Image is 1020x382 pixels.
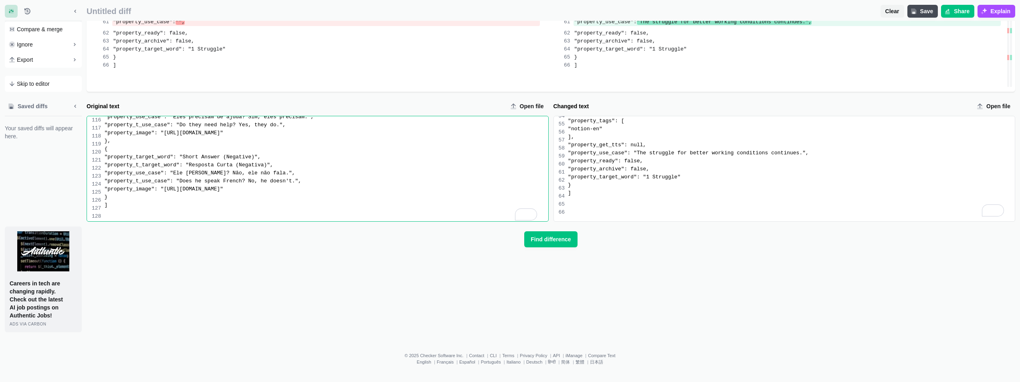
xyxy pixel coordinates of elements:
span: Share [952,7,971,15]
button: Save [907,5,938,18]
span: Export [17,56,33,64]
a: हिन्दी [548,360,555,364]
span: "property_target_word": "1 Struggle" [574,46,687,52]
button: Find difference [524,231,577,247]
div: "property_ready": false, [568,157,1015,165]
div: { [104,145,548,153]
div: "notion-en" [568,125,1015,133]
span: } [574,54,578,60]
img: undefined icon [17,231,69,271]
button: Export [6,53,81,67]
a: 简体 [561,360,570,364]
div: } [104,193,548,201]
span: "The struggle for better working conditions continues.", [637,19,812,25]
div: 62 [559,176,565,184]
span: "property_use_case": [574,19,637,25]
a: iManage [566,353,582,358]
button: History tab [21,5,34,18]
div: 124 [92,180,101,188]
div: } [568,181,1015,189]
div: "property_target_word": "1 Struggle" [568,173,1015,181]
a: CLI [490,353,497,358]
div: 57 [559,136,565,144]
a: Terms [502,353,514,358]
span: "", [176,19,185,25]
div: 54 [559,112,565,120]
span: } [113,54,116,60]
div: ] [568,189,1015,197]
li: © 2025 Checker Software Inc. [404,353,469,358]
div: }, [104,137,548,145]
div: 128 [92,212,101,220]
span: ] [574,62,578,68]
label: Changed text upload [974,100,1015,113]
button: Ignore [6,37,81,52]
div: "property_tags": [ [568,117,1015,125]
div: 117 [92,124,101,132]
div: "property_use_case": "Eles precisam de ajuda? Sim, eles precisam.", [104,113,548,121]
a: 繁體 [576,360,584,364]
a: Privacy Policy [520,353,547,358]
p: Careers in tech are changing rapidly. Check out the latest AI job postings on Authentic Jobs! [10,279,77,319]
div: 120 [92,148,101,156]
a: Contact [469,353,484,358]
span: ads via Carbon [10,322,46,326]
span: Find difference [529,235,572,243]
a: Français [437,360,454,364]
span: "property_target_word": "1 Struggle" [113,46,226,52]
div: "property_use_case": "Ele [PERSON_NAME]? Não, ele não fala.", [104,169,548,177]
a: Português [481,360,501,364]
div: "property_target_word": "Short Answer (Negative)", [104,153,548,161]
button: Compare & merge [6,22,81,36]
label: Original text [87,102,504,110]
span: "property_ready": false, [113,30,188,36]
div: 60 [559,160,565,168]
span: "property_archive": false, [113,38,194,44]
div: 55 [559,120,565,128]
span: "property_archive": false, [574,38,656,44]
span: Save [919,7,935,15]
div: "property_use_case": "The struggle for better working conditions continues.", [568,149,1015,157]
label: Original text upload [507,100,549,113]
span: Skip to editor [17,80,50,88]
button: Settings tab [5,5,18,18]
a: Deutsch [526,360,542,364]
button: Clear [881,5,904,18]
label: Changed text [553,102,971,110]
span: Ignore [17,40,33,49]
button: Explain [978,5,1015,18]
a: Italiano [507,360,521,364]
div: "property_get_tts": null, [568,141,1015,149]
div: 127 [92,204,101,212]
div: "property_t_target_word": "Resposta Curta (Negativa)", [104,161,548,169]
div: 123 [92,172,101,180]
span: Your saved diffs will appear here. [5,124,82,140]
a: API [553,353,560,358]
div: 66 [559,208,565,216]
div: 61 [559,168,565,176]
button: Share [941,5,974,18]
span: Open file [518,102,545,110]
div: 119 [92,140,101,148]
div: 63 [559,184,565,192]
span: "property_use_case": [113,19,176,25]
a: 日本語 [590,360,603,364]
span: Saved diffs [16,102,49,110]
div: 64 [559,192,565,200]
span: Compare & merge [17,25,63,33]
a: Español [459,360,475,364]
span: ] [113,62,116,68]
div: "property_archive": false, [568,165,1015,173]
button: Skip to editor [6,77,81,91]
span: Untitled diff [87,7,877,16]
div: "property_t_use_case": "Does he speak French? No, he doesn't.", [104,177,548,185]
div: ], [568,133,1015,141]
a: Compare Text [588,353,615,358]
div: "property_image": "[URL][DOMAIN_NAME]" [104,129,548,137]
span: "property_ready": false, [574,30,649,36]
span: Open file [985,102,1012,110]
div: 59 [559,152,565,160]
div: "property_image": "[URL][DOMAIN_NAME]" [104,185,548,193]
div: ] [104,201,548,209]
div: 65 [559,200,565,208]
